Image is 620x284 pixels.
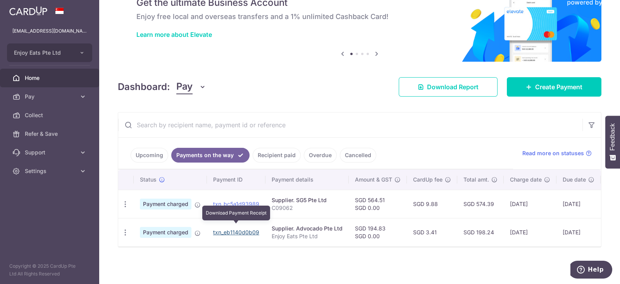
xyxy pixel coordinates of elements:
span: Refer & Save [25,130,76,138]
span: Feedback [609,123,616,151]
th: Payment details [265,170,349,190]
img: CardUp [9,6,47,16]
iframe: Opens a widget where you can find more information [570,261,612,280]
span: Read more on statuses [522,149,584,157]
div: Supplier. Advocado Pte Ltd [272,225,343,232]
a: Recipient paid [253,148,301,163]
span: Payment charged [140,199,191,210]
span: Payment charged [140,227,191,238]
span: Home [25,74,76,82]
td: SGD 194.83 SGD 0.00 [349,218,407,246]
a: txn_bc5a1d93989 [213,201,259,207]
td: SGD 3.41 [407,218,457,246]
h4: Dashboard: [118,80,170,94]
a: Create Payment [507,77,601,97]
td: SGD 574.39 [457,190,504,218]
span: Pay [176,80,193,94]
span: Support [25,149,76,156]
td: [DATE] [556,190,601,218]
a: txn_eb1140d0b09 [213,229,259,236]
span: Create Payment [535,82,582,92]
td: SGD 9.88 [407,190,457,218]
span: Collect [25,111,76,119]
td: [DATE] [504,218,556,246]
p: C09062 [272,204,343,212]
p: Enjoy Eats Pte Ltd [272,232,343,240]
button: Feedback - Show survey [605,116,620,168]
a: Read more on statuses [522,149,592,157]
input: Search by recipient name, payment id or reference [118,113,582,137]
a: Overdue [304,148,337,163]
span: Due date [563,176,586,184]
td: SGD 198.24 [457,218,504,246]
button: Enjoy Eats Pte Ltd [7,43,92,62]
span: Pay [25,93,76,100]
a: Learn more about Elevate [136,31,212,38]
a: Cancelled [340,148,376,163]
th: Payment ID [207,170,265,190]
p: [EMAIL_ADDRESS][DOMAIN_NAME] [12,27,87,35]
a: Upcoming [131,148,168,163]
span: Charge date [510,176,542,184]
button: Pay [176,80,206,94]
span: Download Report [427,82,479,92]
td: [DATE] [504,190,556,218]
h6: Enjoy free local and overseas transfers and a 1% unlimited Cashback Card! [136,12,583,21]
span: Total amt. [463,176,489,184]
a: Download Report [399,77,498,97]
td: [DATE] [556,218,601,246]
div: Download Payment Receipt [202,206,270,220]
span: Enjoy Eats Pte Ltd [14,49,71,57]
td: SGD 564.51 SGD 0.00 [349,190,407,218]
a: Payments on the way [171,148,250,163]
span: Amount & GST [355,176,392,184]
span: CardUp fee [413,176,443,184]
span: Settings [25,167,76,175]
span: Status [140,176,157,184]
div: Supplier. SG5 Pte Ltd [272,196,343,204]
